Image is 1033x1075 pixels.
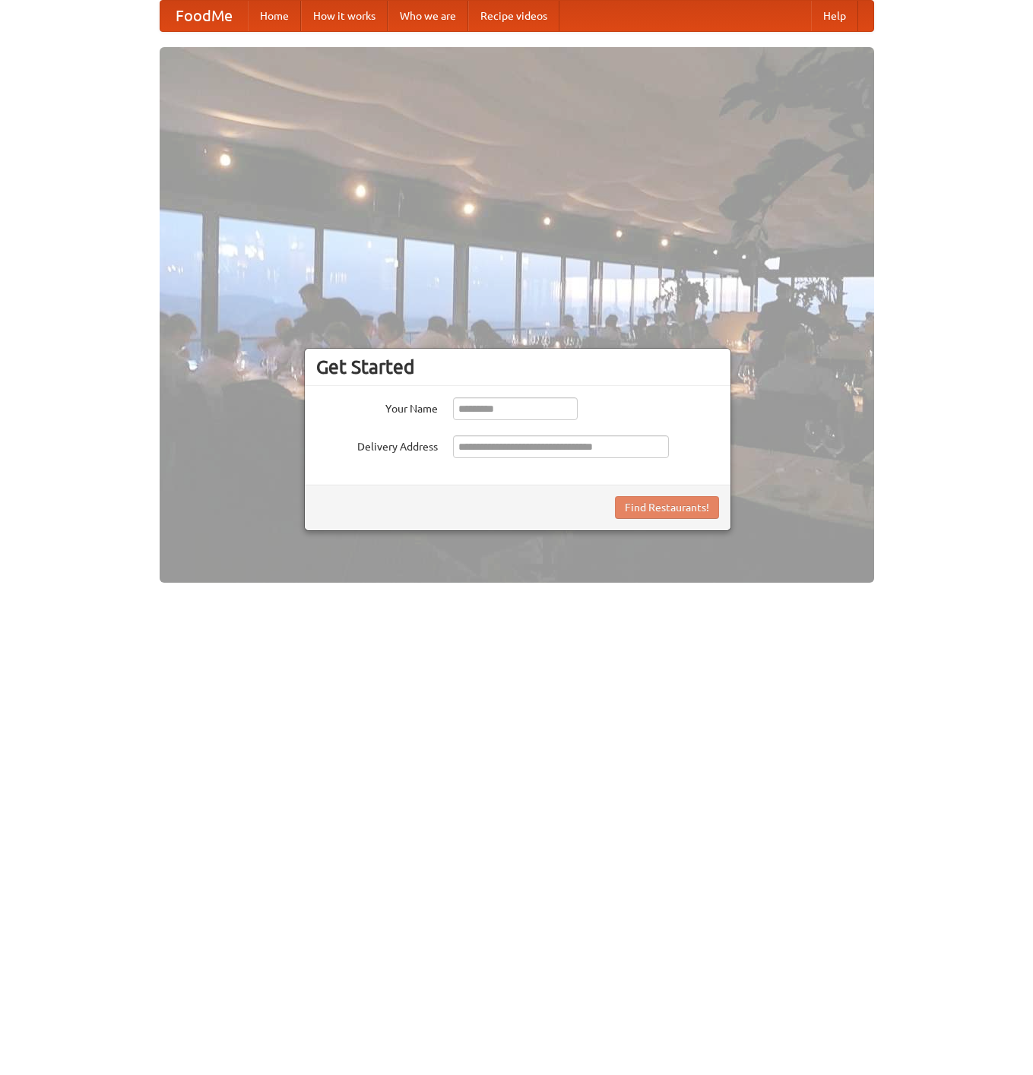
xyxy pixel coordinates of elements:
[388,1,468,31] a: Who we are
[160,1,248,31] a: FoodMe
[316,356,719,378] h3: Get Started
[811,1,858,31] a: Help
[248,1,301,31] a: Home
[316,397,438,416] label: Your Name
[468,1,559,31] a: Recipe videos
[316,435,438,454] label: Delivery Address
[301,1,388,31] a: How it works
[615,496,719,519] button: Find Restaurants!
